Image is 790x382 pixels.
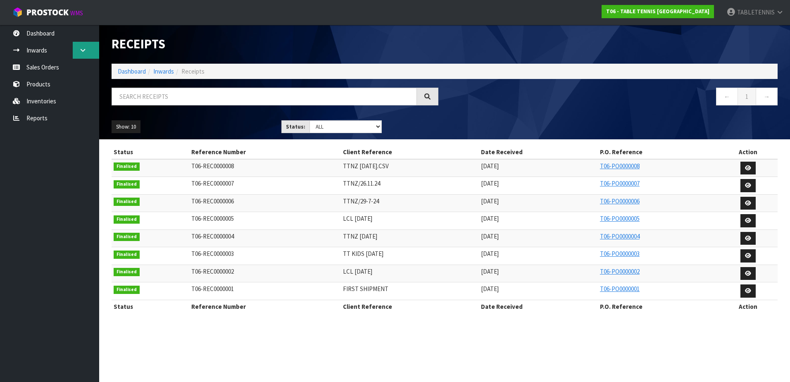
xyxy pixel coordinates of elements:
[118,67,146,75] a: Dashboard
[341,300,479,313] th: Client Reference
[343,215,372,222] span: LCL [DATE]
[719,146,778,159] th: Action
[716,88,738,105] a: ←
[112,300,189,313] th: Status
[112,146,189,159] th: Status
[114,251,140,259] span: Finalised
[598,300,719,313] th: P.O. Reference
[70,9,83,17] small: WMS
[598,146,719,159] th: P.O. Reference
[600,267,640,275] a: T06-PO0000002
[114,215,140,224] span: Finalised
[600,197,640,205] a: T06-PO0000006
[112,88,417,105] input: Search receipts
[451,88,778,108] nav: Page navigation
[191,179,234,187] span: T06-REC0000007
[343,250,383,258] span: TT KIDS [DATE]
[181,67,205,75] span: Receipts
[481,267,499,275] span: [DATE]
[600,179,640,187] a: T06-PO0000007
[191,267,234,275] span: T06-REC0000002
[191,250,234,258] span: T06-REC0000003
[12,7,23,17] img: cube-alt.png
[738,88,756,105] a: 1
[153,67,174,75] a: Inwards
[606,8,709,15] strong: T06 - TABLE TENNIS [GEOGRAPHIC_DATA]
[112,37,438,51] h1: Receipts
[481,215,499,222] span: [DATE]
[481,232,499,240] span: [DATE]
[189,300,341,313] th: Reference Number
[189,146,341,159] th: Reference Number
[719,300,778,313] th: Action
[343,179,380,187] span: TTNZ/26.11.24
[191,162,234,170] span: T06-REC0000008
[114,180,140,189] span: Finalised
[600,162,640,170] a: T06-PO0000008
[600,232,640,240] a: T06-PO0000004
[191,197,234,205] span: T06-REC0000006
[479,300,597,313] th: Date Received
[737,8,775,16] span: TABLETENNIS
[481,250,499,258] span: [DATE]
[481,285,499,293] span: [DATE]
[479,146,597,159] th: Date Received
[343,267,372,275] span: LCL [DATE]
[481,162,499,170] span: [DATE]
[191,285,234,293] span: T06-REC0000001
[343,285,388,293] span: FIRST SHIPMENT
[600,215,640,222] a: T06-PO0000005
[343,232,377,240] span: TTNZ [DATE]
[286,123,305,130] strong: Status:
[114,198,140,206] span: Finalised
[481,179,499,187] span: [DATE]
[191,232,234,240] span: T06-REC0000004
[114,286,140,294] span: Finalised
[481,197,499,205] span: [DATE]
[341,146,479,159] th: Client Reference
[114,162,140,171] span: Finalised
[26,7,69,18] span: ProStock
[114,233,140,241] span: Finalised
[191,215,234,222] span: T06-REC0000005
[343,197,379,205] span: TTNZ/29-7-24
[112,120,140,134] button: Show: 10
[600,250,640,258] a: T06-PO0000003
[600,285,640,293] a: T06-PO0000001
[343,162,389,170] span: TTNZ [DATE].CSV
[114,268,140,276] span: Finalised
[756,88,778,105] a: →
